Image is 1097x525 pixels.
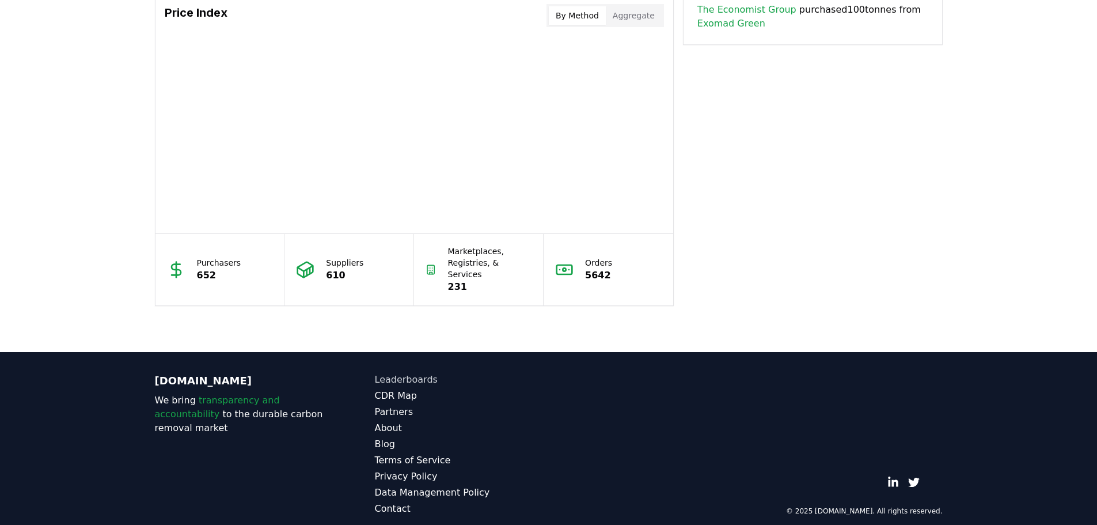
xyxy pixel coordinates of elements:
[549,6,606,25] button: By Method
[375,437,549,451] a: Blog
[197,257,241,269] p: Purchasers
[326,269,363,282] p: 610
[375,470,549,484] a: Privacy Policy
[448,245,532,280] p: Marketplaces, Registries, & Services
[375,421,549,435] a: About
[887,477,899,488] a: LinkedIn
[585,269,612,282] p: 5642
[786,507,943,516] p: © 2025 [DOMAIN_NAME]. All rights reserved.
[155,373,329,389] p: [DOMAIN_NAME]
[375,373,549,387] a: Leaderboards
[697,3,796,17] a: The Economist Group
[375,389,549,403] a: CDR Map
[165,4,227,27] h3: Price Index
[155,395,280,420] span: transparency and accountability
[375,486,549,500] a: Data Management Policy
[326,257,363,269] p: Suppliers
[908,477,920,488] a: Twitter
[448,280,532,294] p: 231
[375,454,549,467] a: Terms of Service
[585,257,612,269] p: Orders
[697,3,928,31] span: purchased 100 tonnes from
[606,6,662,25] button: Aggregate
[375,502,549,516] a: Contact
[697,17,765,31] a: Exomad Green
[155,394,329,435] p: We bring to the durable carbon removal market
[197,269,241,282] p: 652
[375,405,549,419] a: Partners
